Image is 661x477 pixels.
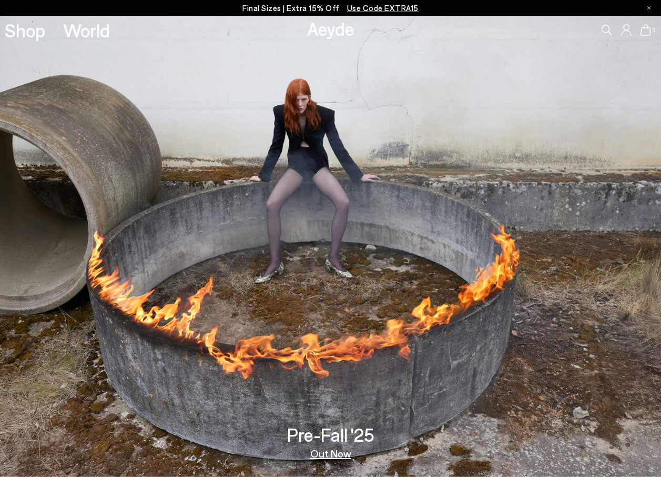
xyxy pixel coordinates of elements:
a: Out Now [310,448,351,459]
span: Navigate to /collections/ss25-final-sizes [347,3,419,13]
a: 0 [640,24,651,36]
a: Aeyde [307,17,354,39]
span: 0 [651,27,656,33]
a: Shop [5,21,45,39]
a: World [63,21,110,39]
p: Final Sizes | Extra 15% Off [242,2,419,15]
h3: Pre-Fall '25 [287,425,374,444]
